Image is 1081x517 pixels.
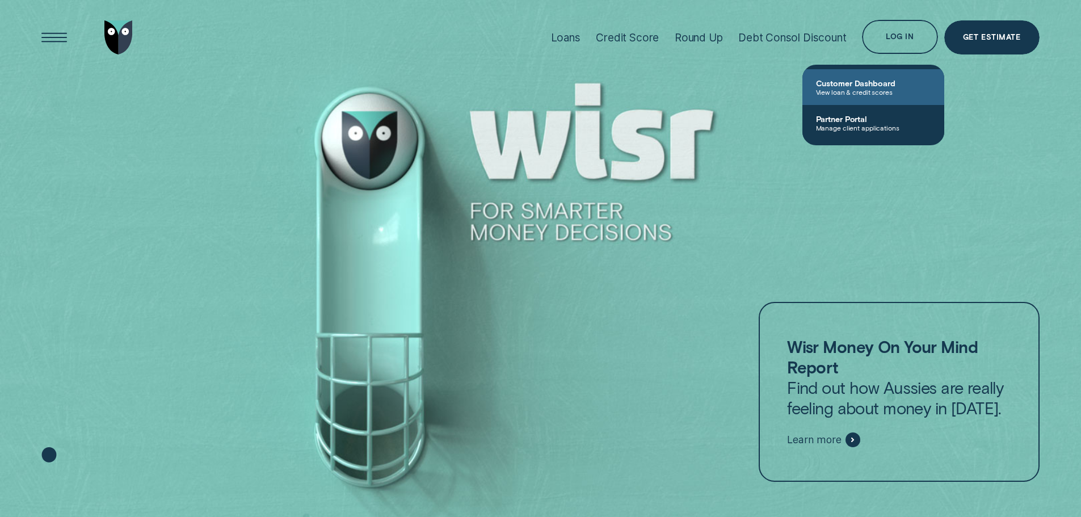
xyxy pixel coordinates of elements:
[787,337,978,377] strong: Wisr Money On Your Mind Report
[944,20,1040,54] a: Get Estimate
[816,78,931,88] span: Customer Dashboard
[787,337,1011,418] p: Find out how Aussies are really feeling about money in [DATE].
[787,434,841,446] span: Learn more
[596,31,659,44] div: Credit Score
[551,31,581,44] div: Loans
[816,88,931,96] span: View loan & credit scores
[816,124,931,132] span: Manage client applications
[759,302,1039,482] a: Wisr Money On Your Mind ReportFind out how Aussies are really feeling about money in [DATE].Learn...
[104,20,133,54] img: Wisr
[862,20,937,54] button: Log in
[738,31,846,44] div: Debt Consol Discount
[802,69,944,105] a: Customer DashboardView loan & credit scores
[802,105,944,141] a: Partner PortalManage client applications
[675,31,723,44] div: Round Up
[816,114,931,124] span: Partner Portal
[37,20,71,54] button: Open Menu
